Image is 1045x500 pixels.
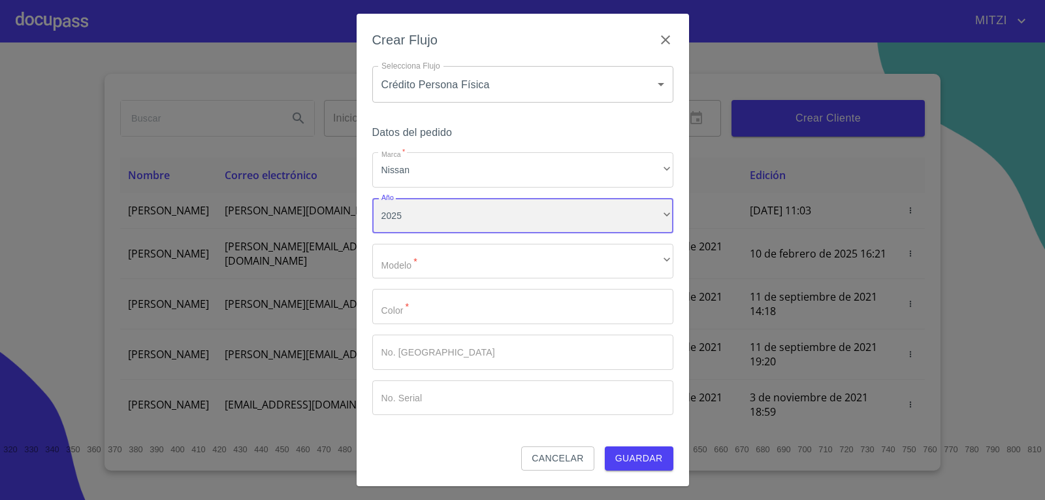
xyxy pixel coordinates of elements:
[372,244,673,279] div: ​
[532,450,583,467] span: Cancelar
[372,66,673,103] div: Crédito Persona Física
[372,124,673,142] h6: Datos del pedido
[615,450,663,467] span: Guardar
[521,446,594,471] button: Cancelar
[372,198,673,233] div: 2025
[372,29,438,50] h6: Crear Flujo
[605,446,673,471] button: Guardar
[372,152,673,188] div: Nissan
